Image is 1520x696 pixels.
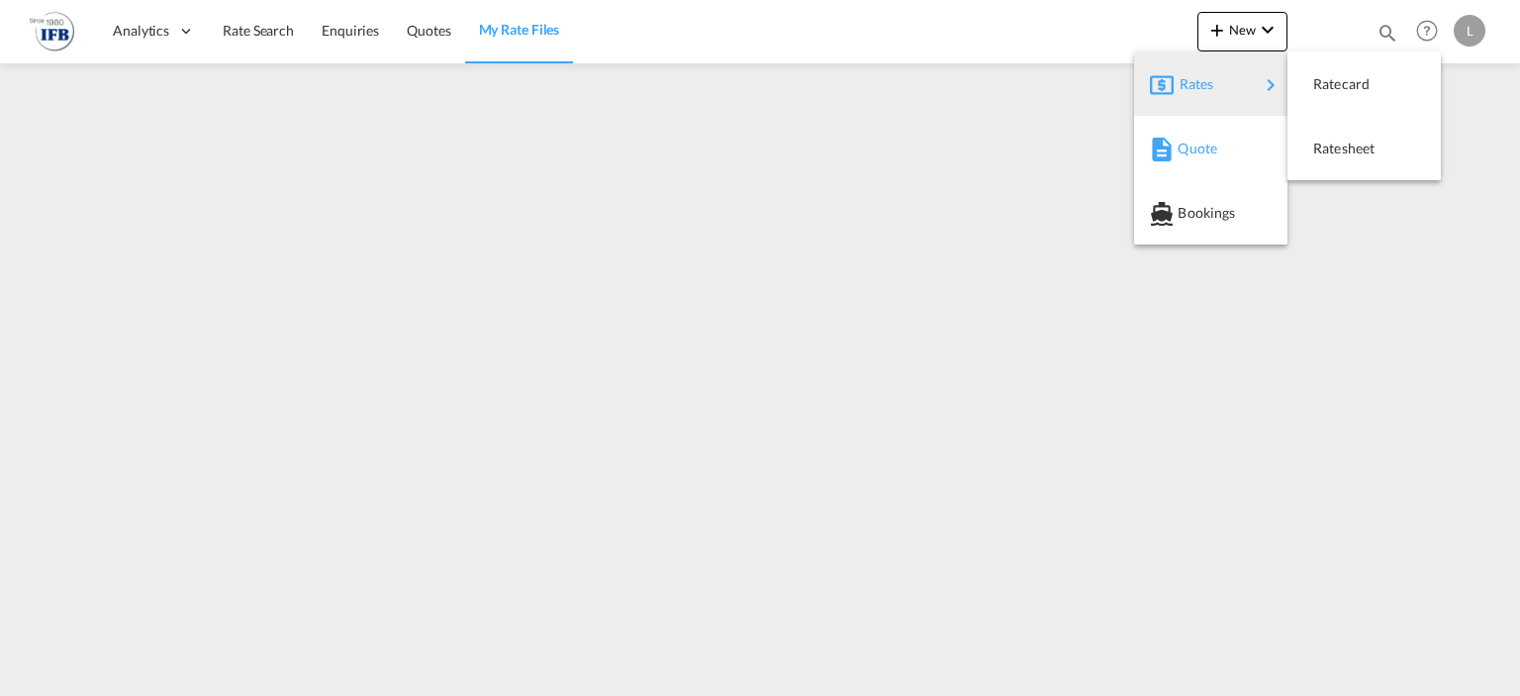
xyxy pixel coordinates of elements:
button: Quote [1134,116,1287,180]
span: Bookings [1178,193,1199,233]
span: Rates [1180,64,1203,104]
div: Quote [1150,124,1272,173]
button: Bookings [1134,180,1287,245]
md-icon: icon-chevron-right [1259,73,1282,97]
div: Bookings [1150,188,1272,238]
span: Quote [1178,129,1199,168]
